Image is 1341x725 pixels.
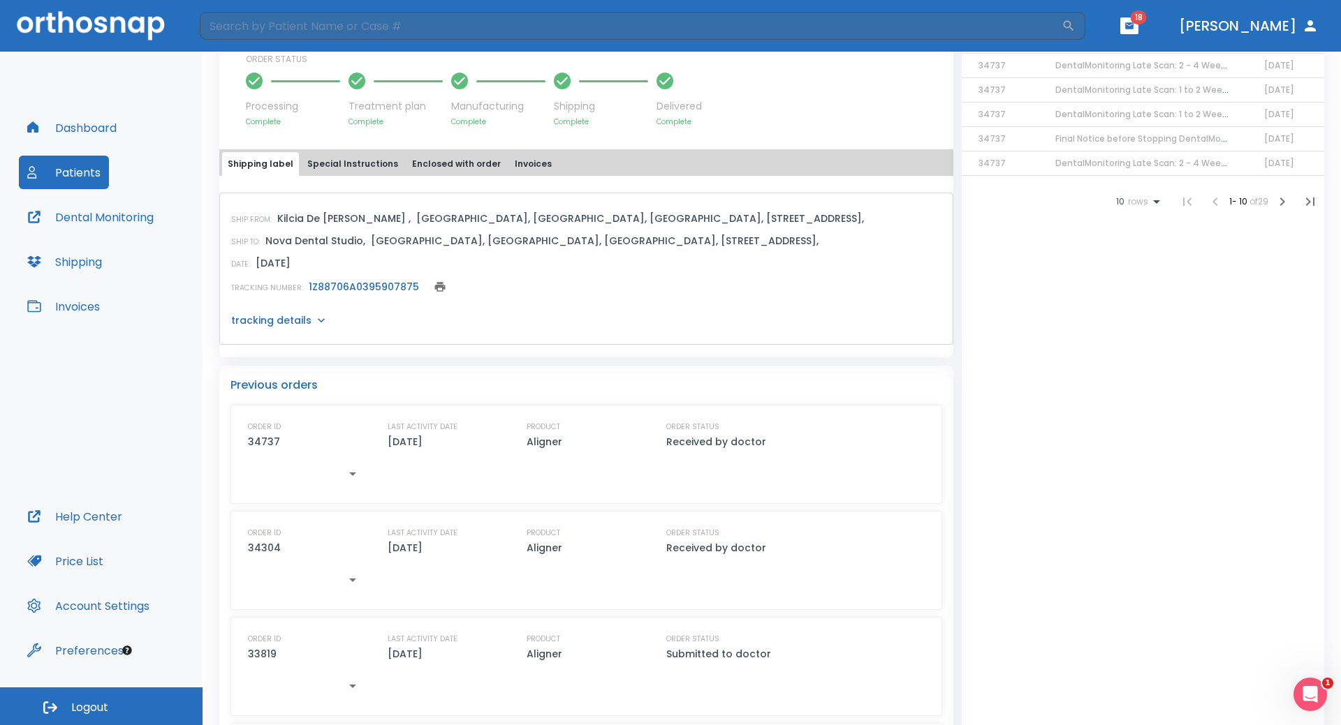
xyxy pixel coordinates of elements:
[1055,59,1283,71] span: DentalMonitoring Late Scan: 2 - 4 Weeks Notification
[248,539,281,556] p: 34304
[246,99,340,114] p: Processing
[1229,195,1250,207] span: 1 - 10
[388,433,423,450] p: [DATE]
[388,421,457,433] p: LAST ACTIVITY DATE
[1116,197,1124,207] span: 10
[1173,13,1324,38] button: [PERSON_NAME]
[19,111,125,144] button: Dashboard
[527,645,562,662] p: Aligner
[1264,157,1294,169] span: [DATE]
[121,644,133,657] div: Tooltip anchor
[509,152,557,176] button: Invoices
[388,633,457,645] p: LAST ACTIVITY DATE
[248,633,281,645] p: ORDER ID
[248,645,277,662] p: 33819
[979,84,1006,96] span: 34737
[554,117,648,127] p: Complete
[19,500,131,533] button: Help Center
[19,589,158,622] button: Account Settings
[265,232,365,249] p: Nova Dental Studio,
[554,99,648,114] p: Shipping
[349,99,443,114] p: Treatment plan
[19,156,109,189] button: Patients
[1294,678,1327,711] iframe: Intercom live chat
[979,108,1006,120] span: 34737
[1322,678,1333,689] span: 1
[451,117,545,127] p: Complete
[527,539,562,556] p: Aligner
[451,99,545,114] p: Manufacturing
[1250,195,1268,207] span: of 29
[979,133,1006,144] span: 34737
[231,282,303,294] p: TRACKING NUMBER:
[1055,133,1254,144] span: Final Notice before Stopping DentalMonitoring
[527,421,560,433] p: PRODUCT
[979,59,1006,71] span: 34737
[1264,108,1294,120] span: [DATE]
[1055,84,1284,96] span: DentalMonitoring Late Scan: 1 to 2 Weeks Notification
[527,527,560,539] p: PRODUCT
[666,527,719,539] p: ORDER STATUS
[1124,197,1148,207] span: rows
[666,539,766,556] p: Received by doctor
[666,633,719,645] p: ORDER STATUS
[248,527,281,539] p: ORDER ID
[430,277,450,297] button: print
[19,245,110,278] button: Shipping
[666,433,766,450] p: Received by doctor
[19,290,108,323] button: Invoices
[246,53,944,66] p: ORDER STATUS
[231,313,312,327] p: tracking details
[666,645,771,662] p: Submitted to doctor
[222,152,951,176] div: tabs
[527,433,562,450] p: Aligner
[246,117,340,127] p: Complete
[979,157,1006,169] span: 34737
[1131,10,1147,24] span: 18
[349,117,443,127] p: Complete
[416,210,864,227] p: [GEOGRAPHIC_DATA], [GEOGRAPHIC_DATA], [GEOGRAPHIC_DATA], [STREET_ADDRESS],
[657,117,702,127] p: Complete
[17,11,165,40] img: Orthosnap
[256,255,291,271] p: [DATE]
[231,258,250,271] p: DATE:
[666,421,719,433] p: ORDER STATUS
[657,99,702,114] p: Delivered
[388,527,457,539] p: LAST ACTIVITY DATE
[231,236,260,248] p: SHIP TO:
[1055,108,1284,120] span: DentalMonitoring Late Scan: 1 to 2 Weeks Notification
[231,214,272,226] p: SHIP FROM:
[19,544,112,578] button: Price List
[388,539,423,556] p: [DATE]
[222,152,299,176] button: Shipping label
[1264,84,1294,96] span: [DATE]
[248,433,280,450] p: 34737
[302,152,404,176] button: Special Instructions
[309,280,419,294] a: 1Z88706A0395907875
[406,152,506,176] button: Enclosed with order
[200,12,1062,40] input: Search by Patient Name or Case #
[1055,157,1283,169] span: DentalMonitoring Late Scan: 2 - 4 Weeks Notification
[19,200,162,234] button: Dental Monitoring
[1264,59,1294,71] span: [DATE]
[19,634,132,667] button: Preferences
[277,210,411,227] p: Kilcia De [PERSON_NAME] ,
[248,421,281,433] p: ORDER ID
[1264,133,1294,144] span: [DATE]
[230,377,942,394] p: Previous orders
[388,645,423,662] p: [DATE]
[527,633,560,645] p: PRODUCT
[71,700,108,715] span: Logout
[371,232,819,249] p: [GEOGRAPHIC_DATA], [GEOGRAPHIC_DATA], [GEOGRAPHIC_DATA], [STREET_ADDRESS],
